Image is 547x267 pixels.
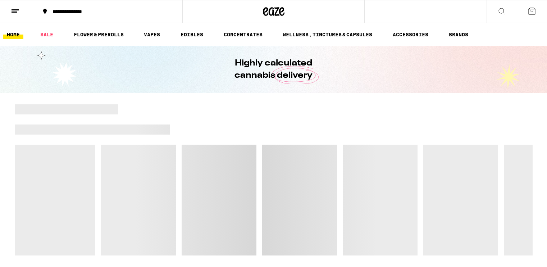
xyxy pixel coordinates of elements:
a: ACCESSORIES [389,30,432,39]
a: VAPES [140,30,164,39]
a: EDIBLES [177,30,207,39]
a: WELLNESS, TINCTURES & CAPSULES [279,30,376,39]
a: BRANDS [445,30,472,39]
a: SALE [37,30,57,39]
a: HOME [3,30,23,39]
a: CONCENTRATES [220,30,266,39]
a: FLOWER & PREROLLS [70,30,127,39]
h1: Highly calculated cannabis delivery [214,57,333,82]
